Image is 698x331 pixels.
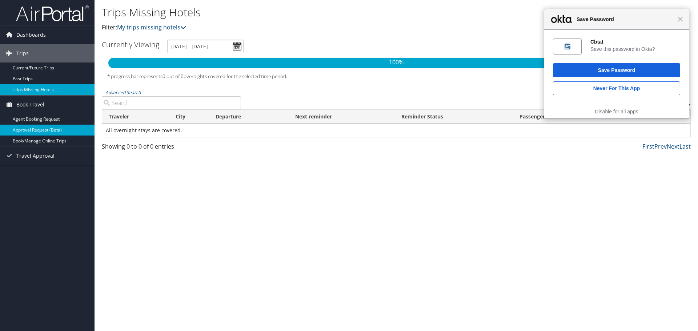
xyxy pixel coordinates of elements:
[590,46,680,52] div: Save this password in Okta?
[573,15,678,24] span: Save Password
[209,110,288,124] th: Departure: activate to sort column descending
[169,110,209,124] th: City: activate to sort column ascending
[108,58,684,67] p: 100%
[289,110,395,124] th: Next reminder
[117,23,186,31] a: My trips missing hotels
[105,89,141,96] a: Advanced Search
[654,142,667,150] a: Prev
[107,73,685,80] h5: * progress bar represents overnights covered for the selected time period.
[167,40,244,53] input: [DATE] - [DATE]
[633,4,691,25] a: [PERSON_NAME]
[102,124,690,137] td: All overnight stays are covered.
[565,44,570,49] img: 9IrUADAAAABklEQVQDAMp15y9HRpfFAAAAAElFTkSuQmCC
[16,44,29,62] span: Trips
[395,110,513,124] th: Reminder Status
[553,81,680,95] button: Never for this App
[102,40,159,49] h3: Currently Viewing
[16,147,55,165] span: Travel Approval
[16,5,89,22] img: airportal-logo.png
[102,5,494,20] h1: Trips Missing Hotels
[102,110,169,124] th: Traveler: activate to sort column ascending
[642,142,654,150] a: First
[553,63,680,77] button: Save Password
[595,109,638,114] a: Disable for all apps
[679,142,691,150] a: Last
[16,96,44,114] span: Book Travel
[102,142,241,154] div: Showing 0 to 0 of 0 entries
[102,96,241,109] input: Advanced Search
[16,26,46,44] span: Dashboards
[513,110,629,124] th: Passenger Email: activate to sort column ascending
[678,16,683,22] span: Close
[590,39,680,45] div: Cbtat
[667,142,679,150] a: Next
[163,73,184,80] span: 0 out of 0
[102,23,494,32] p: Filter:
